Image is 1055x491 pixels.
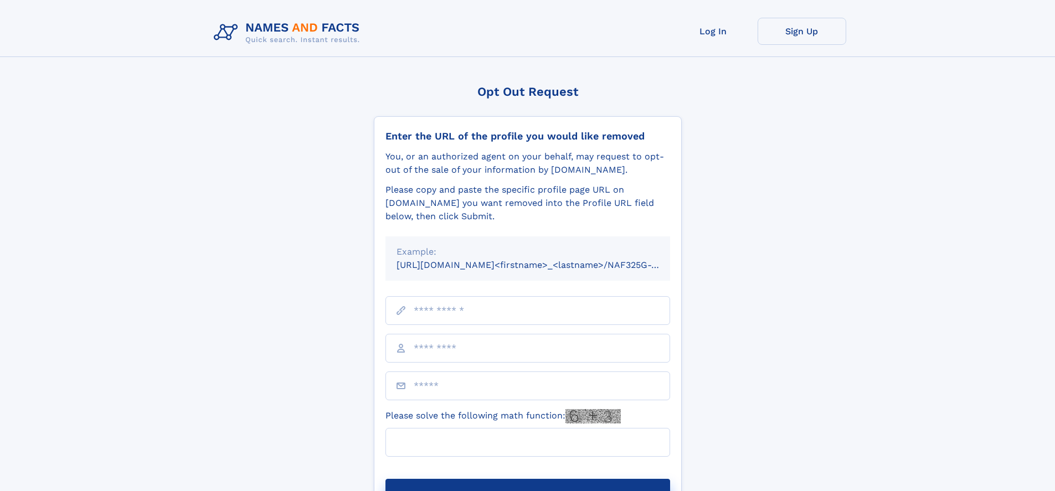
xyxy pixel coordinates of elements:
[374,85,682,99] div: Opt Out Request
[209,18,369,48] img: Logo Names and Facts
[397,245,659,259] div: Example:
[385,150,670,177] div: You, or an authorized agent on your behalf, may request to opt-out of the sale of your informatio...
[669,18,758,45] a: Log In
[385,183,670,223] div: Please copy and paste the specific profile page URL on [DOMAIN_NAME] you want removed into the Pr...
[397,260,691,270] small: [URL][DOMAIN_NAME]<firstname>_<lastname>/NAF325G-xxxxxxxx
[385,409,621,423] label: Please solve the following math function:
[385,130,670,142] div: Enter the URL of the profile you would like removed
[758,18,846,45] a: Sign Up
